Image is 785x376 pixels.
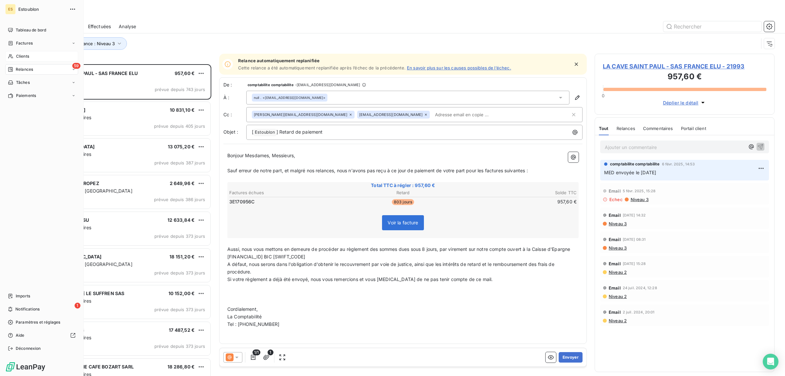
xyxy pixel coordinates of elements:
[295,83,360,87] span: - [EMAIL_ADDRESS][DOMAIN_NAME]
[88,23,111,30] span: Effectuées
[268,349,273,355] span: 1
[18,7,65,12] span: Estoublon
[623,213,646,217] span: [DATE] 14:32
[46,291,124,296] span: CAFE BRASSERIE LE SUFFREN SAS
[47,261,132,267] span: Grands Comptes [GEOGRAPHIC_DATA]
[608,294,627,299] span: Niveau 2
[227,276,493,282] span: Si votre règlement a déjà été envoyé, nous vous remercions et vous [MEDICAL_DATA] de ne pas tenir...
[16,53,29,59] span: Clients
[119,23,136,30] span: Analyse
[661,99,708,106] button: Déplier le détail
[16,319,60,325] span: Paramètres et réglages
[227,261,556,274] span: A défaut, nous serons dans l'obligation d'obtenir le recouvrement par voie de justice, ainsi que ...
[223,82,246,88] span: De :
[388,220,418,225] span: Voir la facture
[227,168,528,173] span: Sauf erreur de notre part, et malgré nos relances, nous n'avons pas reçu à ce jour de paiement de...
[609,213,621,218] span: Email
[623,310,655,314] span: 2 juil. 2024, 20:01
[609,197,623,202] span: Echec
[16,346,41,351] span: Déconnexion
[462,198,577,205] td: 957,60 €
[610,161,659,167] span: comptabilite comptabilite
[167,364,195,369] span: 18 286,80 €
[681,126,706,131] span: Portail client
[603,71,766,84] h3: 957,60 €
[608,318,627,323] span: Niveau 2
[392,199,414,205] span: 803 jours
[623,189,656,193] span: 5 févr. 2025, 15:28
[603,62,766,71] span: LA CAVE SAINT PAUL - SAS FRANCE ELU - 21993
[623,237,646,241] span: [DATE] 08:31
[75,303,80,309] span: 1
[155,87,205,92] span: prévue depuis 743 jours
[16,27,46,33] span: Tableau de bord
[46,364,134,369] span: LA PALETTE - THE CAFE BOZART SARL
[154,344,205,349] span: prévue depuis 373 jours
[46,70,138,76] span: LA CAVE SAINT PAUL - SAS FRANCE ELU
[16,93,36,99] span: Paiements
[227,306,258,312] span: Cordialement,
[154,270,205,275] span: prévue depuis 373 jours
[229,189,344,196] th: Factures échues
[662,162,695,166] span: 6 févr. 2025, 14:53
[663,21,761,32] input: Rechercher
[5,362,46,372] img: Logo LeanPay
[276,129,323,135] span: ] Retard de paiement
[248,83,294,87] span: comptabilite comptabilite
[254,95,261,100] span: null .
[238,58,511,63] span: Relance automatiquement replanifiée
[154,234,205,239] span: prévue depuis 373 jours
[154,197,205,202] span: prévue depuis 386 jours
[254,113,347,117] span: [PERSON_NAME][EMAIL_ADDRESS][DOMAIN_NAME]
[229,198,254,205] span: 3E170956C
[609,188,621,194] span: Email
[608,245,627,251] span: Niveau 3
[345,189,461,196] th: Retard
[630,197,649,202] span: Niveau 3
[223,129,238,135] span: Objet :
[154,123,205,129] span: prévue depuis 405 jours
[559,352,583,363] button: Envoyer
[663,99,699,106] span: Déplier le détail
[167,217,195,223] span: 12 633,84 €
[432,110,508,120] input: Adresse email en copie ...
[170,107,195,113] span: 10 831,10 €
[154,307,205,312] span: prévue depuis 373 jours
[623,286,657,290] span: 24 juil. 2024, 12:28
[228,182,578,189] span: Total TTC à régler : 957,60 €
[609,310,621,315] span: Email
[407,65,511,70] a: En savoir plus sur les causes possibles de l’échec.
[252,129,253,135] span: [
[227,246,572,259] span: Aussi, nous vous mettons en demeure de procéder au règlement des sommes dues sous 8 jours, par vi...
[16,80,30,85] span: Tâches
[169,327,195,333] span: 17 487,52 €
[5,330,78,341] a: Aide
[16,40,33,46] span: Factures
[16,66,33,72] span: Relances
[617,126,635,131] span: Relances
[643,126,673,131] span: Commentaires
[5,4,16,14] div: ES
[154,160,205,165] span: prévue depuis 387 jours
[170,180,195,186] span: 2 649,96 €
[602,93,604,98] span: 0
[599,126,609,131] span: Tout
[16,332,25,338] span: Aide
[169,254,195,259] span: 18 151,20 €
[763,354,778,369] div: Open Intercom Messenger
[227,321,279,327] span: Tel : [PHONE_NUMBER]
[609,261,621,266] span: Email
[31,64,211,376] div: grid
[238,65,406,70] span: Cette relance a été automatiquement replanifiée après l’échec de la précédente.
[223,111,246,118] label: Cc :
[253,349,260,355] span: 1/1
[254,95,325,100] div: <[EMAIL_ADDRESS][DOMAIN_NAME]>
[72,63,80,69] span: 59
[227,314,262,319] span: La Comptabilité
[168,144,195,149] span: 13 075,20 €
[46,37,127,50] button: Niveau de relance : Niveau 3
[227,153,295,158] span: Bonjour Mesdames, Messieurs,
[609,285,621,291] span: Email
[608,221,627,226] span: Niveau 3
[16,293,30,299] span: Imports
